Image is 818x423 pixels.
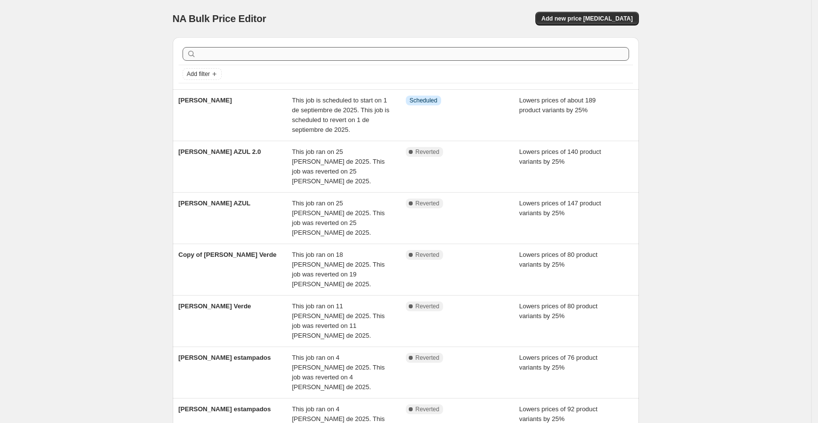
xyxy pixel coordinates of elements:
[292,251,385,288] span: This job ran on 18 [PERSON_NAME] de 2025. This job was reverted on 19 [PERSON_NAME] de 2025.
[416,148,440,156] span: Reverted
[519,302,598,320] span: Lowers prices of 80 product variants by 25%
[179,199,251,207] span: [PERSON_NAME] AZUL
[416,354,440,362] span: Reverted
[173,13,266,24] span: NA Bulk Price Editor
[179,97,232,104] span: [PERSON_NAME]
[519,354,598,371] span: Lowers prices of 76 product variants by 25%
[179,354,271,361] span: [PERSON_NAME] estampados
[519,148,601,165] span: Lowers prices of 140 product variants by 25%
[183,68,222,80] button: Add filter
[292,199,385,236] span: This job ran on 25 [PERSON_NAME] de 2025. This job was reverted on 25 [PERSON_NAME] de 2025.
[179,302,251,310] span: [PERSON_NAME] Verde
[416,405,440,413] span: Reverted
[519,251,598,268] span: Lowers prices of 80 product variants by 25%
[179,405,271,413] span: [PERSON_NAME] estampados
[292,302,385,339] span: This job ran on 11 [PERSON_NAME] de 2025. This job was reverted on 11 [PERSON_NAME] de 2025.
[292,148,385,185] span: This job ran on 25 [PERSON_NAME] de 2025. This job was reverted on 25 [PERSON_NAME] de 2025.
[292,354,385,391] span: This job ran on 4 [PERSON_NAME] de 2025. This job was reverted on 4 [PERSON_NAME] de 2025.
[179,148,261,155] span: [PERSON_NAME] AZUL 2.0
[179,251,277,258] span: Copy of [PERSON_NAME] Verde
[519,405,598,423] span: Lowers prices of 92 product variants by 25%
[535,12,638,25] button: Add new price [MEDICAL_DATA]
[416,251,440,259] span: Reverted
[187,70,210,78] span: Add filter
[410,97,438,104] span: Scheduled
[416,199,440,207] span: Reverted
[519,97,596,114] span: Lowers prices of about 189 product variants by 25%
[292,97,390,133] span: This job is scheduled to start on 1 de septiembre de 2025. This job is scheduled to revert on 1 d...
[416,302,440,310] span: Reverted
[541,15,633,23] span: Add new price [MEDICAL_DATA]
[519,199,601,217] span: Lowers prices of 147 product variants by 25%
